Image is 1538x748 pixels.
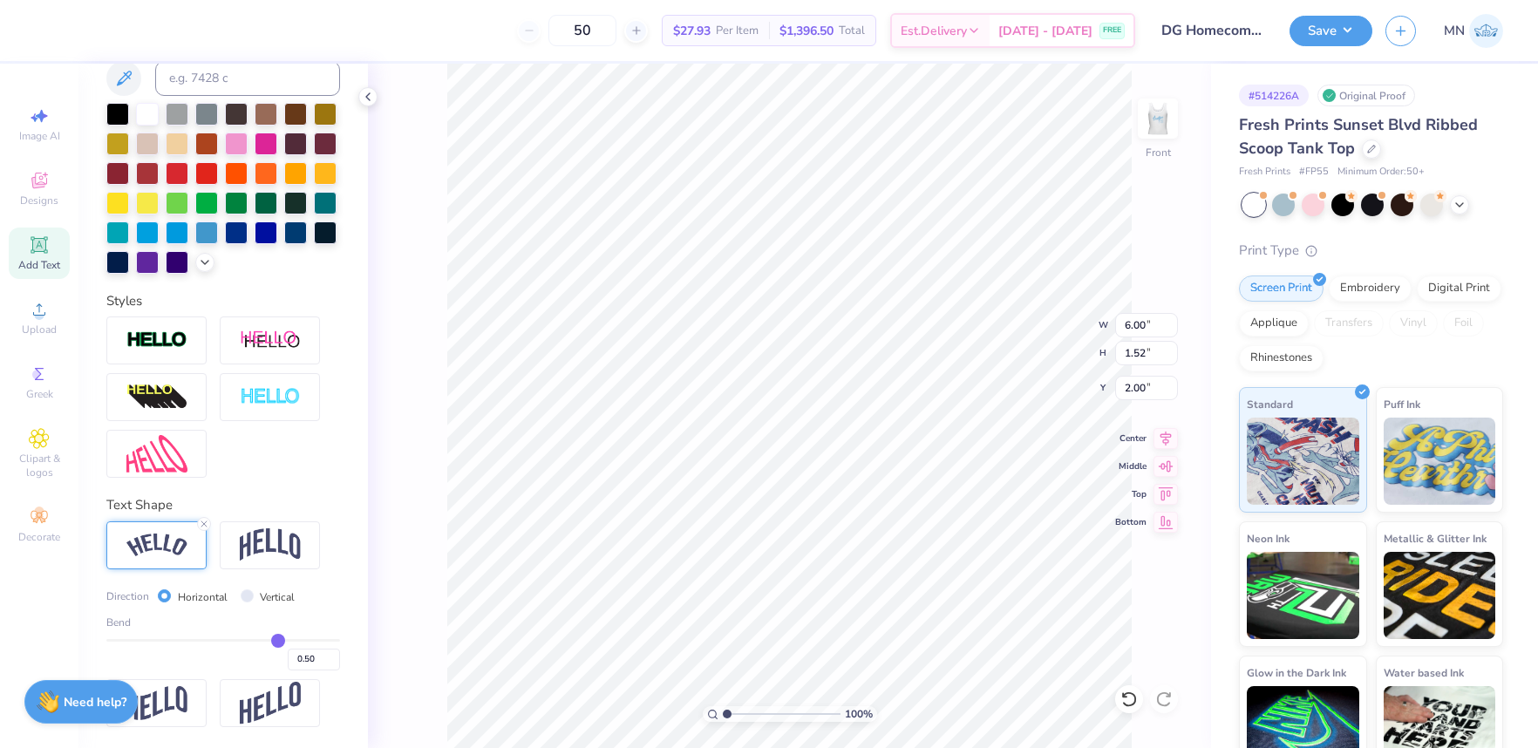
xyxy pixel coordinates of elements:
img: Flag [126,686,187,720]
span: Image AI [19,129,60,143]
div: Digital Print [1417,275,1501,302]
span: MN [1444,21,1465,41]
img: Negative Space [240,387,301,407]
input: – – [548,15,616,46]
div: Styles [106,291,340,311]
img: Arc [126,534,187,557]
span: 100 % [845,706,873,722]
span: Fresh Prints [1239,165,1290,180]
span: Total [839,22,865,40]
span: Upload [22,323,57,337]
span: Greek [26,387,53,401]
span: Glow in the Dark Ink [1247,663,1346,682]
span: Middle [1115,460,1147,473]
strong: Need help? [64,694,126,711]
span: $1,396.50 [779,22,834,40]
img: Neon Ink [1247,552,1359,639]
img: Standard [1247,418,1359,505]
input: e.g. 7428 c [155,61,340,96]
img: Metallic & Glitter Ink [1384,552,1496,639]
img: 3d Illusion [126,384,187,411]
div: Foil [1443,310,1484,337]
img: Stroke [126,330,187,350]
span: Metallic & Glitter Ink [1384,529,1487,547]
span: Designs [20,194,58,207]
span: [DATE] - [DATE] [998,22,1092,40]
span: Clipart & logos [9,452,70,479]
span: Water based Ink [1384,663,1464,682]
a: MN [1444,14,1503,48]
div: Applique [1239,310,1309,337]
span: Center [1115,432,1147,445]
img: Front [1140,101,1175,136]
div: Front [1146,145,1171,160]
span: $27.93 [673,22,711,40]
div: Screen Print [1239,275,1324,302]
span: Decorate [18,530,60,544]
span: Fresh Prints Sunset Blvd Ribbed Scoop Tank Top [1239,114,1478,159]
span: Bottom [1115,516,1147,528]
span: # FP55 [1299,165,1329,180]
img: Puff Ink [1384,418,1496,505]
div: Rhinestones [1239,345,1324,371]
span: Puff Ink [1384,395,1420,413]
img: Mark Navarro [1469,14,1503,48]
span: FREE [1103,24,1121,37]
span: Direction [106,588,149,604]
div: Embroidery [1329,275,1412,302]
img: Free Distort [126,435,187,473]
div: Text Shape [106,495,340,515]
span: Bend [106,615,131,630]
span: Top [1115,488,1147,500]
span: Minimum Order: 50 + [1337,165,1425,180]
span: Est. Delivery [901,22,967,40]
div: # 514226A [1239,85,1309,106]
span: Standard [1247,395,1293,413]
label: Horizontal [178,589,228,605]
div: Transfers [1314,310,1384,337]
button: Save [1290,16,1372,46]
div: Vinyl [1389,310,1438,337]
span: Neon Ink [1247,529,1290,547]
input: Untitled Design [1148,13,1276,48]
img: Rise [240,682,301,724]
div: Print Type [1239,241,1503,261]
img: Arch [240,528,301,561]
label: Vertical [260,589,295,605]
span: Per Item [716,22,759,40]
div: Original Proof [1317,85,1415,106]
span: Add Text [18,258,60,272]
img: Shadow [240,330,301,351]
